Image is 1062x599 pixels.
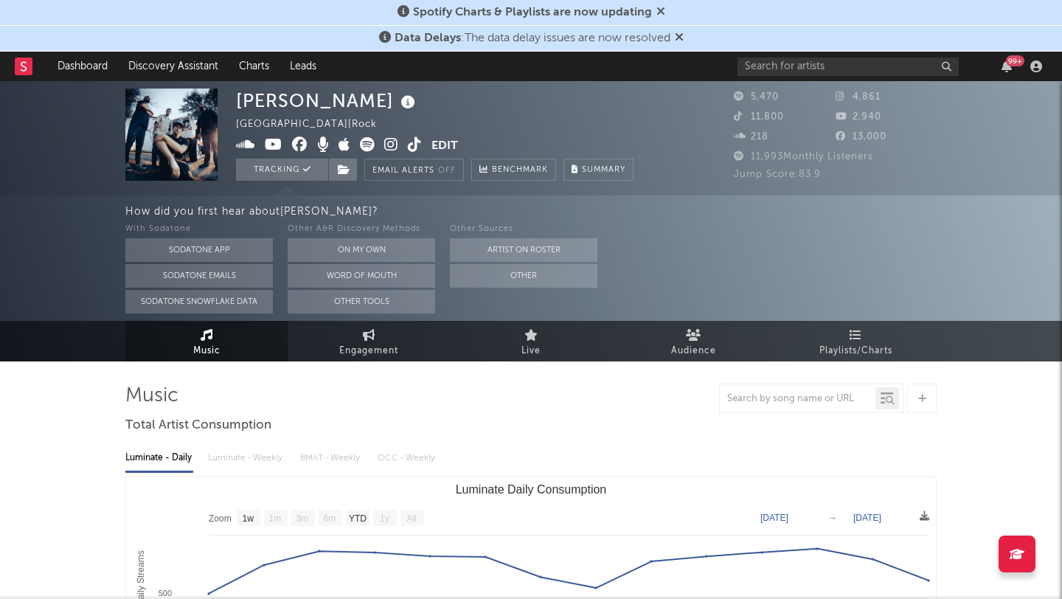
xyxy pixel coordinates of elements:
[339,342,398,360] span: Engagement
[229,52,280,81] a: Charts
[288,221,435,238] div: Other A&R Discovery Methods
[118,52,229,81] a: Discovery Assistant
[125,238,273,262] button: Sodatone App
[125,264,273,288] button: Sodatone Emails
[450,321,612,361] a: Live
[836,132,886,142] span: 13,000
[209,513,232,524] text: Zoom
[324,513,336,524] text: 6m
[125,203,1062,221] div: How did you first hear about [PERSON_NAME] ?
[471,159,556,181] a: Benchmark
[836,112,881,122] span: 2,940
[1002,60,1012,72] button: 99+
[450,264,597,288] button: Other
[819,342,892,360] span: Playlists/Charts
[720,393,875,405] input: Search by song name or URL
[236,89,419,113] div: [PERSON_NAME]
[456,483,607,496] text: Luminate Daily Consumption
[125,446,193,471] div: Luminate - Daily
[125,290,273,314] button: Sodatone Snowflake Data
[438,167,456,175] em: Off
[563,159,634,181] button: Summary
[671,342,716,360] span: Audience
[431,137,458,156] button: Edit
[612,321,774,361] a: Audience
[296,513,309,524] text: 3m
[380,513,389,524] text: 1y
[734,170,821,179] span: Jump Score: 83.9
[288,321,450,361] a: Engagement
[193,342,221,360] span: Music
[243,513,254,524] text: 1w
[828,513,837,523] text: →
[159,589,172,598] text: 500
[413,7,652,18] span: Spotify Charts & Playlists are now updating
[288,238,435,262] button: On My Own
[1006,55,1024,66] div: 99 +
[395,32,670,44] span: : The data delay issues are now resolved
[125,321,288,361] a: Music
[675,32,684,44] span: Dismiss
[656,7,665,18] span: Dismiss
[395,32,461,44] span: Data Delays
[125,417,271,434] span: Total Artist Consumption
[734,92,779,102] span: 5,470
[582,166,625,174] span: Summary
[450,221,597,238] div: Other Sources
[288,264,435,288] button: Word Of Mouth
[734,152,873,162] span: 11,993 Monthly Listeners
[734,112,784,122] span: 11,800
[737,58,959,76] input: Search for artists
[349,513,367,524] text: YTD
[236,116,394,134] div: [GEOGRAPHIC_DATA] | Rock
[269,513,282,524] text: 1m
[406,513,416,524] text: All
[364,159,464,181] button: Email AlertsOff
[836,92,881,102] span: 4,861
[236,159,328,181] button: Tracking
[280,52,327,81] a: Leads
[492,162,548,179] span: Benchmark
[521,342,541,360] span: Live
[774,321,937,361] a: Playlists/Charts
[853,513,881,523] text: [DATE]
[125,221,273,238] div: With Sodatone
[450,238,597,262] button: Artist on Roster
[47,52,118,81] a: Dashboard
[734,132,768,142] span: 218
[760,513,788,523] text: [DATE]
[288,290,435,314] button: Other Tools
